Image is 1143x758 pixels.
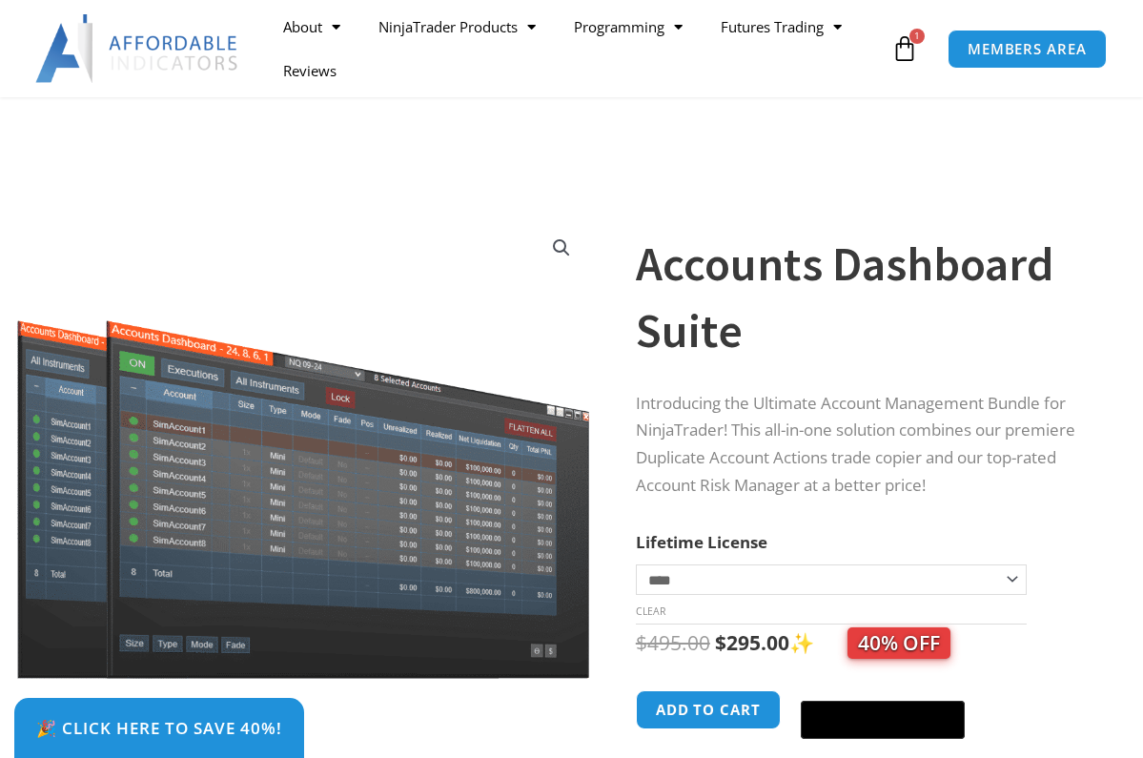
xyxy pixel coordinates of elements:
[636,690,781,729] button: Add to cart
[35,14,240,83] img: LogoAI | Affordable Indicators – NinjaTrader
[636,629,710,656] bdi: 495.00
[36,720,282,736] span: 🎉 Click Here to save 40%!
[715,629,726,656] span: $
[636,390,1095,501] p: Introducing the Ultimate Account Management Bundle for NinjaTrader! This all-in-one solution comb...
[636,629,647,656] span: $
[264,49,356,92] a: Reviews
[797,687,969,689] iframe: Secure express checkout frame
[359,5,555,49] a: NinjaTrader Products
[715,629,789,656] bdi: 295.00
[555,5,702,49] a: Programming
[948,30,1107,69] a: MEMBERS AREA
[909,29,925,44] span: 1
[968,42,1087,56] span: MEMBERS AREA
[847,627,950,659] span: 40% OFF
[636,604,665,618] a: Clear options
[789,629,950,656] span: ✨
[14,216,593,679] img: Screenshot 2024-08-26 155710eeeee
[863,21,947,76] a: 1
[702,5,861,49] a: Futures Trading
[636,531,767,553] label: Lifetime License
[636,231,1095,364] h1: Accounts Dashboard Suite
[264,5,359,49] a: About
[544,231,579,265] a: View full-screen image gallery
[14,698,304,758] a: 🎉 Click Here to save 40%!
[264,5,886,92] nav: Menu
